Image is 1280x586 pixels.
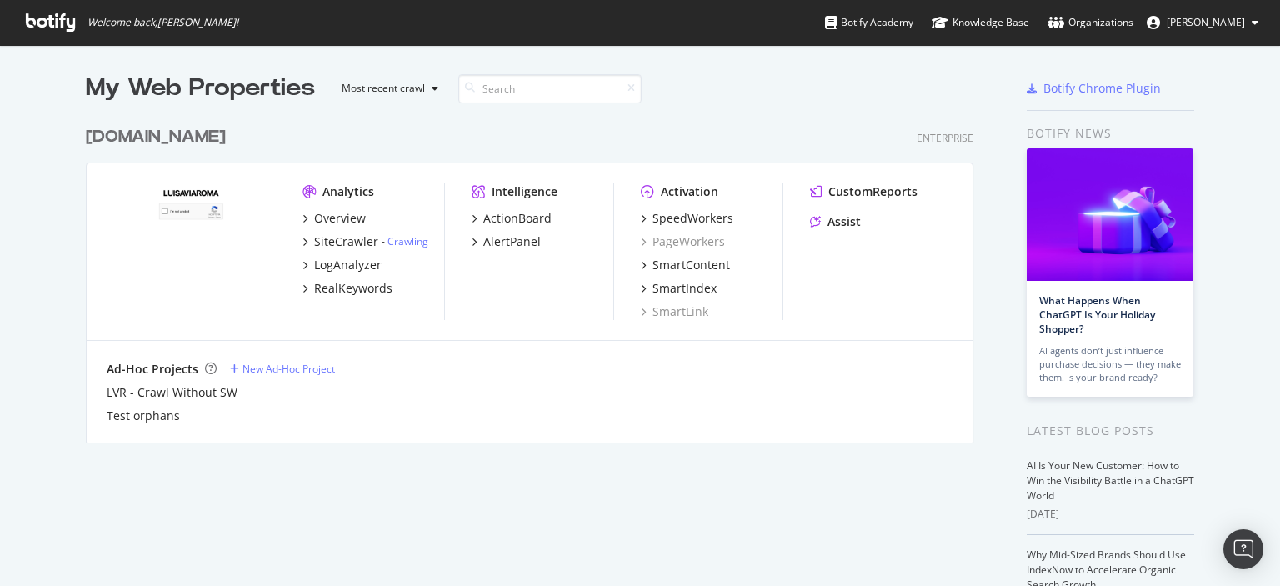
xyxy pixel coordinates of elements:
[458,74,642,103] input: Search
[1047,14,1133,31] div: Organizations
[917,131,973,145] div: Enterprise
[1027,80,1161,97] a: Botify Chrome Plugin
[472,233,541,250] a: AlertPanel
[322,183,374,200] div: Analytics
[1133,9,1272,36] button: [PERSON_NAME]
[828,183,917,200] div: CustomReports
[342,83,425,93] div: Most recent crawl
[1039,344,1181,384] div: AI agents don’t just influence purchase decisions — they make them. Is your brand ready?
[492,183,557,200] div: Intelligence
[932,14,1029,31] div: Knowledge Base
[1167,15,1245,29] span: Andrea Gozzi
[107,361,198,378] div: Ad-Hoc Projects
[302,210,366,227] a: Overview
[483,233,541,250] div: AlertPanel
[230,362,335,376] a: New Ad-Hoc Project
[107,408,180,424] a: Test orphans
[107,183,276,318] img: luisaviaroma.com
[314,257,382,273] div: LogAnalyzer
[641,233,725,250] a: PageWorkers
[314,280,392,297] div: RealKeywords
[302,233,428,250] a: SiteCrawler- Crawling
[86,72,315,105] div: My Web Properties
[86,125,232,149] a: [DOMAIN_NAME]
[810,213,861,230] a: Assist
[825,14,913,31] div: Botify Academy
[1027,422,1194,440] div: Latest Blog Posts
[86,125,226,149] div: [DOMAIN_NAME]
[641,303,708,320] a: SmartLink
[652,210,733,227] div: SpeedWorkers
[483,210,552,227] div: ActionBoard
[641,280,717,297] a: SmartIndex
[827,213,861,230] div: Assist
[382,234,428,248] div: -
[314,210,366,227] div: Overview
[1027,148,1193,281] img: What Happens When ChatGPT Is Your Holiday Shopper?
[641,257,730,273] a: SmartContent
[641,210,733,227] a: SpeedWorkers
[810,183,917,200] a: CustomReports
[302,280,392,297] a: RealKeywords
[1027,124,1194,143] div: Botify news
[302,257,382,273] a: LogAnalyzer
[661,183,718,200] div: Activation
[1039,293,1155,336] a: What Happens When ChatGPT Is Your Holiday Shopper?
[328,75,445,102] button: Most recent crawl
[652,257,730,273] div: SmartContent
[1027,507,1194,522] div: [DATE]
[242,362,335,376] div: New Ad-Hoc Project
[387,234,428,248] a: Crawling
[1043,80,1161,97] div: Botify Chrome Plugin
[472,210,552,227] a: ActionBoard
[652,280,717,297] div: SmartIndex
[1223,529,1263,569] div: Open Intercom Messenger
[87,16,238,29] span: Welcome back, [PERSON_NAME] !
[107,384,237,401] a: LVR - Crawl Without SW
[86,105,987,443] div: grid
[1027,458,1194,503] a: AI Is Your New Customer: How to Win the Visibility Battle in a ChatGPT World
[314,233,378,250] div: SiteCrawler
